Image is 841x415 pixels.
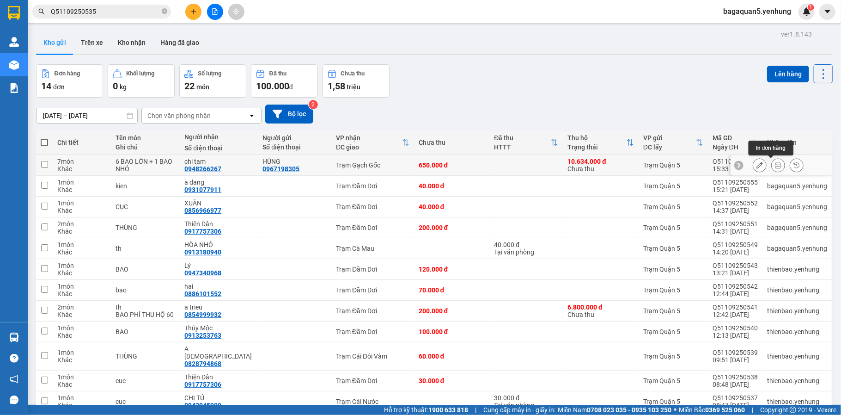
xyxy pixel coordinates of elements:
div: Trạm Đầm Dơi [336,224,409,231]
div: 12:44 [DATE] [713,290,758,297]
div: 0948266267 [184,165,221,173]
span: bagaquan5.yenhung [716,6,798,17]
div: 0917757306 [184,228,221,235]
span: search [38,8,45,15]
div: Trạm Đầm Dơi [336,203,409,211]
div: kien [116,182,175,190]
button: Trên xe [73,31,110,54]
div: 12:13 [DATE] [713,332,758,339]
div: Trạm Đầm Dơi [336,377,409,384]
div: CỤC [116,203,175,211]
img: logo-vxr [8,6,20,20]
div: Khác [57,248,106,256]
button: Chưa thu1,58 triệu [323,64,390,98]
span: đơn [53,83,65,91]
div: 08:47 [DATE] [713,402,758,409]
div: Trạm Đầm Dơi [336,328,409,335]
span: plus [190,8,197,15]
div: Số điện thoại [184,144,253,152]
div: Trạm Đầm Dơi [336,266,409,273]
div: 0967198305 [8,41,73,54]
div: 0917757306 [184,381,221,388]
div: thienbao.yenhung [767,328,827,335]
div: ĐC lấy [643,143,696,151]
span: ⚪️ [674,408,676,412]
div: HÙNG [8,30,73,41]
div: Trạm Quận 5 [643,328,703,335]
div: Khác [57,311,106,318]
div: 0948266267 [79,41,158,54]
div: 14:31 [DATE] [713,228,758,235]
button: caret-down [819,4,835,20]
div: Q51109250551 [713,220,758,228]
div: Chưa thu [341,70,365,77]
span: 14 [41,81,51,92]
div: chi tam [184,158,253,165]
span: Hỗ trợ kỹ thuật: [384,405,468,415]
div: Chọn văn phòng nhận [147,111,211,120]
div: cuc [116,398,175,405]
div: ver 1.8.143 [781,29,812,39]
div: thienbao.yenhung [767,286,827,294]
div: Mã GD [713,134,750,142]
button: file-add [207,4,223,20]
span: món [196,83,209,91]
div: Trạm Đầm Dơi [336,286,409,294]
div: a trieu [184,304,253,311]
div: 120.000 đ [419,266,485,273]
div: Khác [57,402,106,409]
div: 1 món [57,283,106,290]
div: bagaquan5.yenhung [767,245,827,252]
div: 0886101552 [184,290,221,297]
div: Khác [57,332,106,339]
span: aim [233,8,239,15]
div: 15:33 [DATE] [713,165,758,173]
div: Chưa thu [567,304,634,318]
div: Đơn hàng [55,70,80,77]
th: Toggle SortBy [490,130,563,155]
span: notification [10,375,18,384]
div: 30.000 đ [419,377,485,384]
button: Hàng đã giao [153,31,207,54]
div: 14:37 [DATE] [713,207,758,214]
div: 70.000 đ [419,286,485,294]
button: Lên hàng [767,66,809,82]
div: Trạm Cái Đôi Vàm [336,353,409,360]
div: 100.000 đ [419,328,485,335]
sup: 1 [808,4,814,11]
span: Nhận: [79,9,101,19]
div: Ghi chú [116,143,175,151]
div: 12:42 [DATE] [713,311,758,318]
button: aim [228,4,244,20]
div: 40.000 đ [419,182,485,190]
div: 1 món [57,349,106,356]
div: Q51109250538 [713,373,758,381]
div: 7 món [57,158,106,165]
span: message [10,396,18,404]
div: Q51109250555 [713,179,758,186]
div: 40.000 đ [494,241,559,248]
div: bagaquan5.yenhung [767,182,827,190]
div: Số điện thoại [262,143,327,151]
div: Trạm Quận 5 [643,203,703,211]
div: Trạm Quận 5 [643,245,703,252]
div: Lý [184,262,253,269]
div: BAO [116,266,175,273]
div: VP gửi [643,134,696,142]
div: Q51109250541 [713,304,758,311]
div: Nhân viên [767,139,827,146]
div: THÙNG [116,224,175,231]
div: Trạm Quận 5 [643,353,703,360]
div: chi tam [79,30,158,41]
button: Kho gửi [36,31,73,54]
div: Thu hộ [567,134,627,142]
div: Q51109250537 [713,394,758,402]
span: CC : [78,62,91,72]
div: bao [116,286,175,294]
span: close-circle [162,7,167,16]
div: Trạm Quận 5 [643,224,703,231]
span: 100.000 [256,81,289,92]
div: Chưa thu [567,158,634,173]
div: CHỊ TÚ [184,394,253,402]
div: Q51109250559 [713,158,758,165]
